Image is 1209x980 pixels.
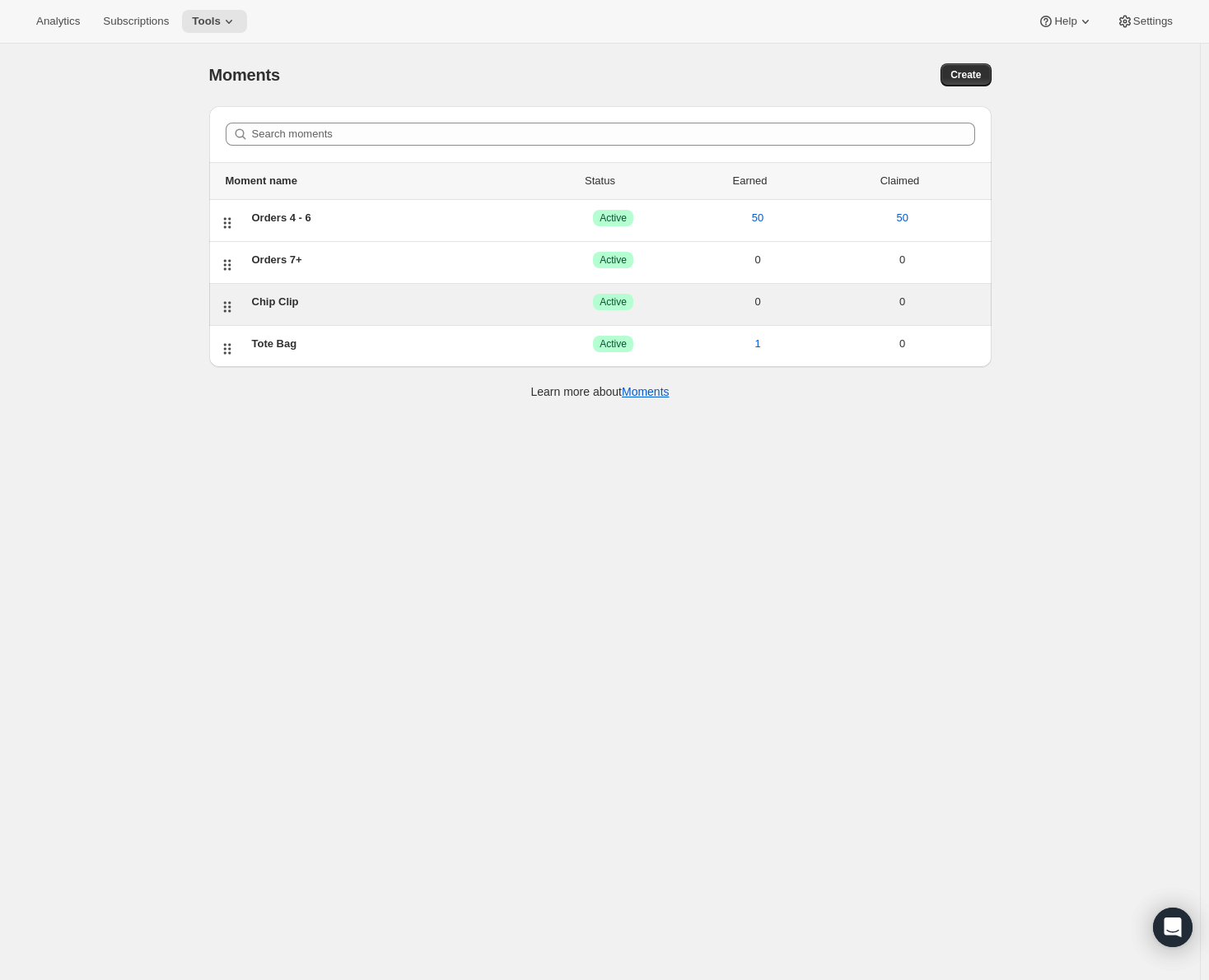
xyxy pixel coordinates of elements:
button: Tools [182,10,247,33]
div: Chip Clip [252,294,541,310]
input: Search moments [252,123,975,146]
span: 50 [896,210,908,226]
button: Settings [1107,10,1183,33]
button: Help [1028,10,1103,33]
span: Active [600,211,627,225]
span: Active [600,295,627,309]
button: 1 [745,331,770,357]
button: Subscriptions [93,10,179,33]
div: 0 [830,252,975,268]
button: Create [941,63,991,86]
div: 0 [685,294,830,310]
div: Tote Bag [252,336,541,352]
button: 50 [886,205,917,231]
span: 1 [754,336,760,352]
div: Earned [675,173,825,189]
div: Open Intercom Messenger [1153,908,1193,947]
div: 0 [830,336,975,352]
span: Analytics [36,15,80,28]
div: 0 [830,294,975,310]
span: Create [950,68,981,81]
div: 0 [685,252,830,268]
span: Settings [1133,15,1173,28]
div: Orders 4 - 6 [252,210,541,226]
span: 50 [752,210,763,226]
button: Analytics [26,10,90,33]
div: Claimed [825,173,975,189]
div: Status [525,173,675,189]
span: Subscriptions [103,15,169,28]
div: Orders 7+ [252,252,541,268]
span: Moments [209,66,280,84]
span: Active [600,253,627,267]
span: Active [600,337,627,351]
span: Help [1054,15,1076,28]
div: Moment name [226,173,525,189]
span: Tools [192,15,221,28]
button: 50 [742,205,773,231]
a: Moments [622,385,670,398]
p: Learn more about [530,383,669,400]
